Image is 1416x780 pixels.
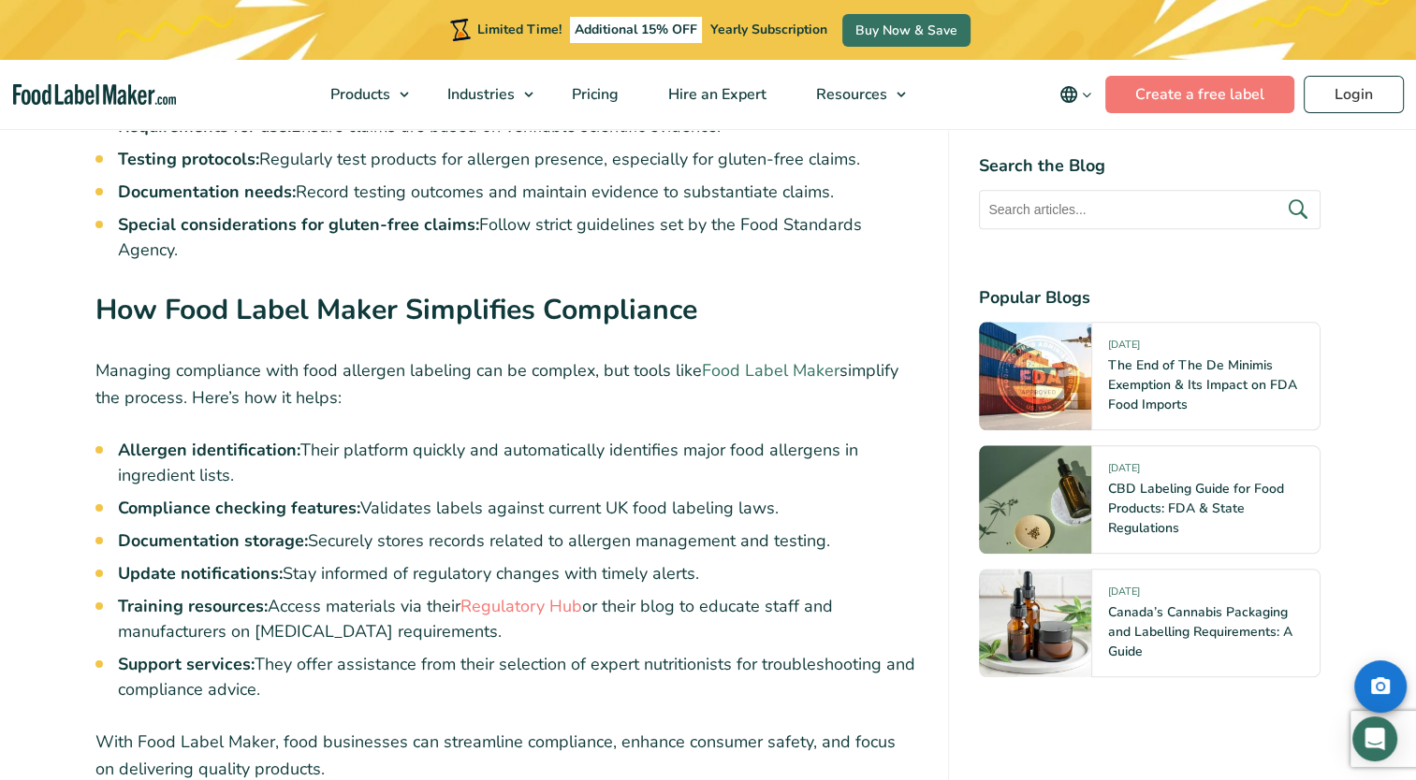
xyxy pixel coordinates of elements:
[1107,603,1292,660] a: Canada’s Cannabis Packaging and Labelling Requirements: A Guide
[118,653,255,675] strong: Support services:
[95,357,919,412] p: Managing compliance with food allergen labeling can be complex, but tools like simplify the proce...
[547,60,639,129] a: Pricing
[979,153,1321,179] h4: Search the Blog
[118,529,308,552] strong: Documentation storage:
[118,148,259,170] strong: Testing protocols:
[1107,338,1139,359] span: [DATE]
[842,14,971,47] a: Buy Now & Save
[810,84,889,105] span: Resources
[442,84,517,105] span: Industries
[118,652,919,702] li: They offer assistance from their selection of expert nutritionists for troubleshooting and compli...
[570,17,702,43] span: Additional 15% OFF
[306,60,418,129] a: Products
[1304,76,1404,113] a: Login
[118,181,296,203] strong: Documentation needs:
[118,212,919,263] li: Follow strict guidelines set by the Food Standards Agency.
[118,115,291,137] strong: Requirements for use:
[702,359,839,382] a: Food Label Maker
[118,439,300,461] strong: Allergen identification:
[118,594,919,644] li: Access materials via their or their blog to educate staff and manufacturers on [MEDICAL_DATA] req...
[566,84,620,105] span: Pricing
[1107,585,1139,606] span: [DATE]
[792,60,915,129] a: Resources
[477,21,562,38] span: Limited Time!
[1105,76,1294,113] a: Create a free label
[1107,356,1296,413] a: The End of The De Minimis Exemption & Its Impact on FDA Food Imports
[118,562,283,585] strong: Update notifications:
[118,496,919,521] li: Validates labels against current UK food labeling laws.
[118,438,919,488] li: Their platform quickly and automatically identifies major food allergens in ingredient lists.
[118,497,360,519] strong: Compliance checking features:
[118,561,919,586] li: Stay informed of regulatory changes with timely alerts.
[118,528,919,554] li: Securely stores records related to allergen management and testing.
[1107,480,1283,537] a: CBD Labeling Guide for Food Products: FDA & State Regulations
[460,595,582,617] a: Regulatory Hub
[118,147,919,172] li: Regularly test products for allergen presence, especially for gluten-free claims.
[979,285,1321,311] h4: Popular Blogs
[1352,716,1397,761] div: Open Intercom Messenger
[663,84,768,105] span: Hire an Expert
[710,21,827,38] span: Yearly Subscription
[644,60,787,129] a: Hire an Expert
[95,290,697,329] strong: How Food Label Maker Simplifies Compliance
[1107,461,1139,483] span: [DATE]
[118,213,479,236] strong: Special considerations for gluten-free claims:
[118,595,268,617] strong: Training resources:
[118,180,919,205] li: Record testing outcomes and maintain evidence to substantiate claims.
[423,60,543,129] a: Industries
[325,84,392,105] span: Products
[979,190,1321,229] input: Search articles...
